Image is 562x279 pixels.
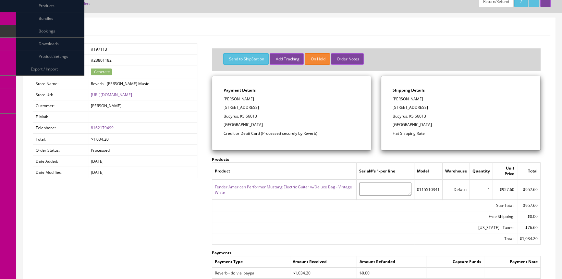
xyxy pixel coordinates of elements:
span: Products [39,3,55,8]
td: Product [212,163,356,180]
p: [GEOGRAPHIC_DATA] [393,122,529,128]
td: Serial#'s 1-per line [357,163,414,180]
p: Flat Shipping Rate [393,131,529,136]
td: Customer: [33,100,88,111]
td: [DATE] [88,167,197,178]
td: Total: [33,133,88,145]
strong: Products [212,157,229,162]
td: $957.60 [493,180,517,200]
td: [DATE] [88,156,197,167]
p: [PERSON_NAME] [393,96,529,102]
td: E-Mail: [33,111,88,122]
td: Processed [88,145,197,156]
td: [PERSON_NAME] [88,100,197,111]
td: Total: [212,233,517,244]
span: Product Settings [39,54,68,59]
a: [URL][DOMAIN_NAME] [91,92,132,97]
td: $1,034.20 [290,267,357,279]
td: Reverb - dc_via_paypal [212,267,290,279]
td: Default [443,180,470,200]
td: Store Url: [33,89,88,100]
td: Amount Refunded [357,256,426,267]
td: Reverb - [PERSON_NAME] Music [88,78,197,89]
td: Unit Price [493,163,517,180]
td: Sub-Total: [212,200,517,211]
strong: Shipping Details [393,87,425,93]
span: Bookings [39,28,55,34]
strong: Payments [212,250,231,256]
a: 8162179499 [91,125,114,131]
td: #23801182 [88,55,197,66]
td: Store Name: [33,78,88,89]
td: [US_STATE] - Taxes: [212,222,517,233]
span: Bundles [39,16,53,21]
p: [GEOGRAPHIC_DATA] [224,122,360,128]
td: Date Modified: [33,167,88,178]
td: $957.60 [517,200,540,211]
a: Export / Import [16,63,84,76]
button: Add Tracking [270,53,304,65]
p: [STREET_ADDRESS] [224,105,360,110]
p: Bucyrus, KS 66013 [393,113,529,119]
td: Amount Received [290,256,357,267]
p: [PERSON_NAME] [224,96,360,102]
a: Bundles [16,12,84,25]
td: Order Status: [33,145,88,156]
td: $1,034.20 [88,133,197,145]
td: Telephone: [33,122,88,133]
p: Bucyrus, KS 66013 [224,113,360,119]
td: Quantity [470,163,493,180]
td: 1 [470,180,493,200]
button: Generate [91,69,112,75]
td: Model [414,163,443,180]
p: Credit or Debit Card (Processed securely by Reverb) [224,131,360,136]
td: 0115510341 [414,180,443,200]
td: #197113 [88,44,197,55]
a: Downloads [16,38,84,50]
p: [STREET_ADDRESS] [393,105,529,110]
td: $0.00 [357,267,426,279]
td: $957.60 [517,180,540,200]
td: Date Added: [33,156,88,167]
button: Order Notes [331,53,364,65]
a: Bookings [16,25,84,38]
td: Payment Note [484,256,540,267]
td: Payment Type [212,256,290,267]
td: Free Shipping: [212,211,517,222]
button: On Hold [305,53,330,65]
td: $76.60 [517,222,540,233]
a: Fender American Performer Mustang Electric Guitar w/Deluxe Bag - Vintage White [215,184,352,195]
td: $0.00 [517,211,540,222]
button: Send to ShipStation [223,53,269,65]
strong: Payment Details [224,87,256,93]
td: Warehouse [443,163,470,180]
td: $1,034.20 [517,233,540,244]
span: Downloads [39,41,59,46]
td: Capture Funds [426,256,484,267]
td: Total [517,163,540,180]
